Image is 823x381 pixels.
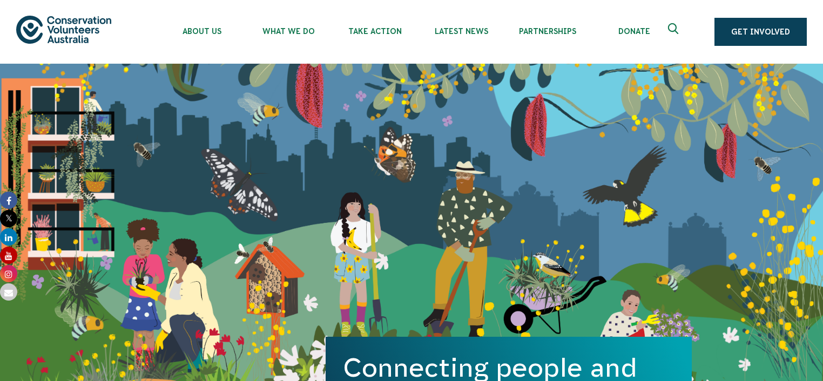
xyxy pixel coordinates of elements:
span: Donate [591,27,677,36]
span: Take Action [332,27,418,36]
img: logo.svg [16,16,111,43]
span: What We Do [245,27,332,36]
span: About Us [159,27,245,36]
span: Latest News [418,27,504,36]
span: Partnerships [504,27,591,36]
a: Get Involved [714,18,807,46]
span: Expand search box [668,23,682,40]
button: Expand search box Close search box [662,19,687,45]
